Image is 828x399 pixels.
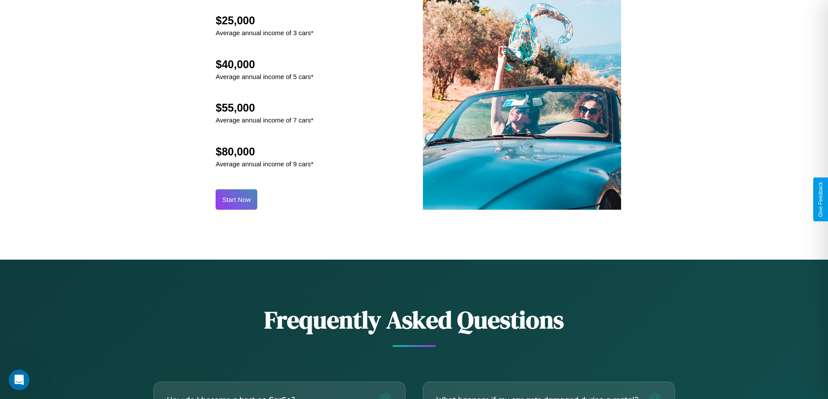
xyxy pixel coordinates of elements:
[216,158,313,170] p: Average annual income of 9 cars*
[818,182,824,217] div: Give Feedback
[153,303,675,336] h2: Frequently Asked Questions
[9,369,30,390] iframe: Intercom live chat
[216,114,313,126] p: Average annual income of 7 cars*
[216,27,313,39] p: Average annual income of 3 cars*
[216,14,313,27] h2: $25,000
[216,58,313,71] h2: $40,000
[216,189,257,210] button: Start Now
[216,145,313,158] h2: $80,000
[216,71,313,82] p: Average annual income of 5 cars*
[216,102,313,114] h2: $55,000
